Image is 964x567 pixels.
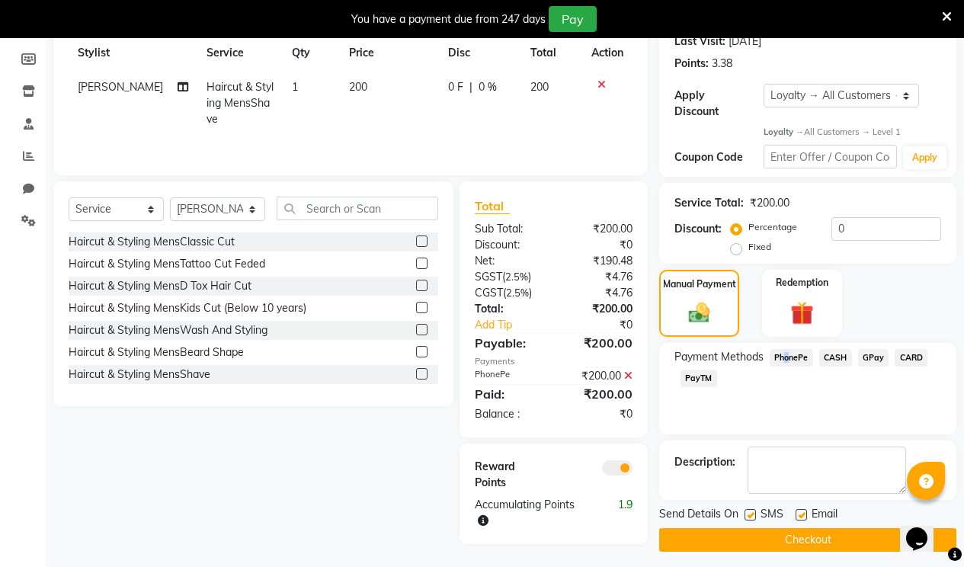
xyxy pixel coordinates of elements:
th: Action [582,36,633,70]
span: 2.5% [506,287,529,299]
div: ₹4.76 [553,285,644,301]
label: Redemption [776,276,828,290]
span: GPay [858,349,889,367]
div: Haircut & Styling MensBeard Shape [69,344,244,360]
th: Qty [283,36,340,70]
div: Haircut & Styling MensD Tox Hair Cut [69,278,251,294]
div: ₹200.00 [553,385,644,403]
img: _gift.svg [783,299,821,327]
div: Description: [674,454,735,470]
span: SGST [475,270,502,283]
span: 200 [530,80,549,94]
span: 200 [349,80,367,94]
div: ₹190.48 [553,253,644,269]
div: Service Total: [674,195,744,211]
th: Price [340,36,439,70]
div: ( ) [463,269,554,285]
div: Discount: [674,221,722,237]
div: Paid: [463,385,554,403]
span: [PERSON_NAME] [78,80,163,94]
label: Fixed [748,240,771,254]
label: Percentage [748,220,797,234]
span: Payment Methods [674,349,764,365]
div: Net: [463,253,554,269]
div: Apply Discount [674,88,764,120]
div: Haircut & Styling MensKids Cut (Below 10 years) [69,300,306,316]
div: Haircut & Styling MensWash And Styling [69,322,267,338]
div: 3.38 [712,56,732,72]
label: Manual Payment [663,277,736,291]
iframe: chat widget [900,506,949,552]
span: PhonePe [770,349,813,367]
button: Pay [549,6,597,32]
div: ₹200.00 [750,195,789,211]
div: ₹200.00 [553,221,644,237]
span: Send Details On [659,506,738,525]
button: Checkout [659,528,956,552]
div: Sub Total: [463,221,554,237]
div: Total: [463,301,554,317]
div: Reward Points [463,459,554,491]
div: All Customers → Level 1 [764,126,941,139]
div: Payable: [463,334,554,352]
span: 1 [292,80,298,94]
img: _cash.svg [682,300,717,325]
span: PayTM [681,370,717,387]
div: ₹0 [553,237,644,253]
span: CASH [819,349,852,367]
div: ₹0 [553,406,644,422]
span: CGST [475,286,503,300]
div: ( ) [463,285,554,301]
div: Points: [674,56,709,72]
button: Apply [903,146,946,169]
th: Total [521,36,582,70]
span: 0 % [479,79,497,95]
input: Enter Offer / Coupon Code [764,145,897,168]
div: ₹200.00 [553,301,644,317]
div: Haircut & Styling MensClassic Cut [69,234,235,250]
a: Add Tip [463,317,568,333]
span: Total [475,198,510,214]
div: You have a payment due from 247 days [351,11,546,27]
span: Email [812,506,837,525]
span: 0 F [448,79,463,95]
div: Balance : [463,406,554,422]
div: ₹0 [568,317,644,333]
div: ₹200.00 [553,368,644,384]
div: Accumulating Points [463,497,599,529]
th: Stylist [69,36,197,70]
span: CARD [895,349,927,367]
div: Payments [475,355,633,368]
div: Coupon Code [674,149,764,165]
div: Haircut & Styling MensTattoo Cut Feded [69,256,265,272]
th: Service [197,36,283,70]
div: ₹4.76 [553,269,644,285]
div: Last Visit: [674,34,725,50]
div: 1.9 [599,497,644,529]
div: ₹200.00 [553,334,644,352]
div: Discount: [463,237,554,253]
div: PhonePe [463,368,554,384]
span: | [469,79,472,95]
th: Disc [439,36,521,70]
input: Search or Scan [277,197,438,220]
span: Haircut & Styling MensShave [207,80,274,126]
span: 2.5% [505,271,528,283]
strong: Loyalty → [764,127,804,137]
span: SMS [761,506,783,525]
div: [DATE] [729,34,761,50]
div: Haircut & Styling MensShave [69,367,210,383]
